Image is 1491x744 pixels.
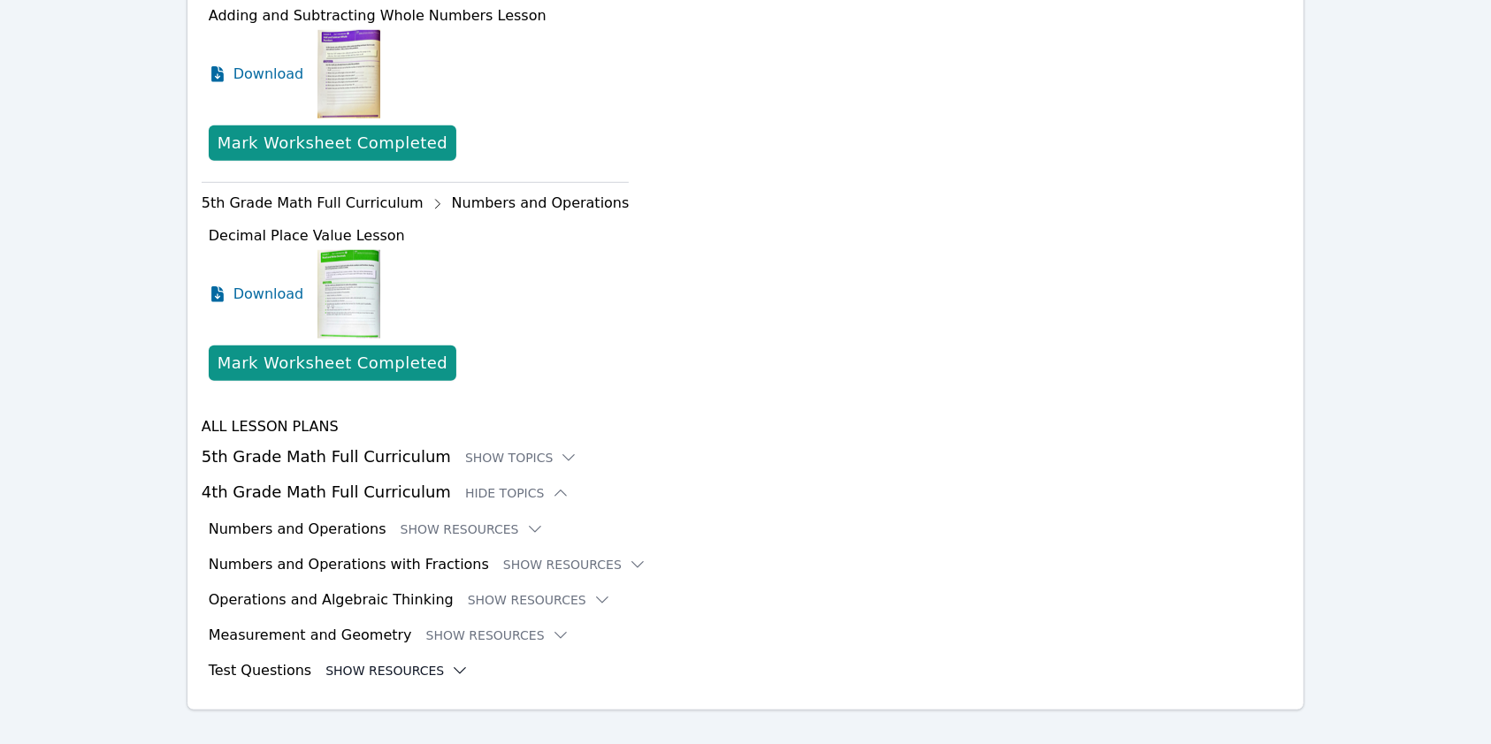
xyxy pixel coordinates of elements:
[209,7,547,24] span: Adding and Subtracting Whole Numbers Lesson
[317,250,380,338] img: Decimal Place Value Lesson
[465,484,570,502] button: Hide Topics
[209,660,312,681] h3: Test Questions
[209,125,456,161] button: Mark Worksheet Completed
[209,250,304,338] a: Download
[209,30,304,118] a: Download
[202,480,1290,505] h3: 4th Grade Math Full Curriculum
[426,626,570,644] button: Show Resources
[202,444,1290,469] h3: 5th Grade Math Full Curriculum
[325,662,469,679] button: Show Resources
[218,351,447,376] div: Mark Worksheet Completed
[209,625,412,646] h3: Measurement and Geometry
[317,30,380,118] img: Adding and Subtracting Whole Numbers Lesson
[503,556,646,573] button: Show Resources
[233,64,304,85] span: Download
[401,520,544,538] button: Show Resources
[202,416,1290,437] h4: All Lesson Plans
[209,519,386,540] h3: Numbers and Operations
[465,449,578,467] button: Show Topics
[233,284,304,305] span: Download
[468,591,611,609] button: Show Resources
[209,227,405,244] span: Decimal Place Value Lesson
[218,131,447,156] div: Mark Worksheet Completed
[202,190,630,218] div: 5th Grade Math Full Curriculum Numbers and Operations
[209,554,489,575] h3: Numbers and Operations with Fractions
[209,589,454,611] h3: Operations and Algebraic Thinking
[209,345,456,381] button: Mark Worksheet Completed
